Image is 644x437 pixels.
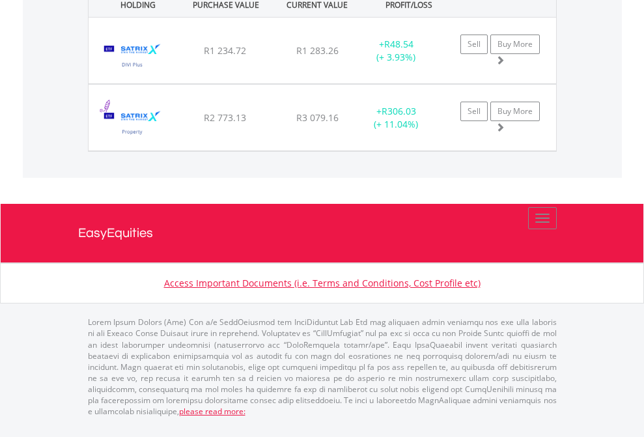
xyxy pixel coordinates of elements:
span: R3 079.16 [296,111,339,124]
span: R48.54 [384,38,413,50]
a: EasyEquities [78,204,567,262]
a: Buy More [490,102,540,121]
span: R1 283.26 [296,44,339,57]
img: TFSA.STXDIV.png [95,34,170,80]
a: Sell [460,102,488,121]
a: Sell [460,35,488,54]
p: Lorem Ipsum Dolors (Ame) Con a/e SeddOeiusmod tem InciDiduntut Lab Etd mag aliquaen admin veniamq... [88,317,557,417]
div: + (+ 11.04%) [356,105,437,131]
span: R2 773.13 [204,111,246,124]
div: + (+ 3.93%) [356,38,437,64]
img: TFSA.STXPRO.png [95,101,170,147]
span: R306.03 [382,105,416,117]
a: Buy More [490,35,540,54]
a: please read more: [179,406,245,417]
a: Access Important Documents (i.e. Terms and Conditions, Cost Profile etc) [164,277,481,289]
span: R1 234.72 [204,44,246,57]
